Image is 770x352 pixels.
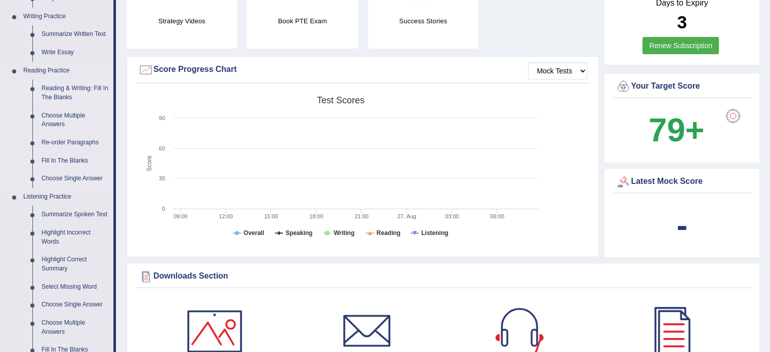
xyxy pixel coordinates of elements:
text: 90 [159,115,165,121]
tspan: Writing [334,229,354,237]
a: Reading & Writing: Fill In The Blanks [37,80,113,106]
a: Choose Multiple Answers [37,314,113,341]
a: Renew Subscription [642,37,719,54]
text: 09:00 [174,213,188,219]
a: Highlight Correct Summary [37,251,113,278]
a: Choose Multiple Answers [37,107,113,134]
a: Re-order Paragraphs [37,134,113,152]
tspan: Listening [421,229,448,237]
text: 15:00 [264,213,278,219]
h4: Strategy Videos [127,16,237,26]
div: Latest Mock Score [616,174,748,189]
div: Score Progress Chart [138,62,587,77]
a: Listening Practice [19,188,113,206]
b: 3 [677,12,686,32]
tspan: 27. Aug [397,213,416,219]
a: Highlight Incorrect Words [37,224,113,251]
text: 06:00 [490,213,504,219]
text: 03:00 [445,213,459,219]
h4: Book PTE Exam [247,16,357,26]
text: 12:00 [219,213,233,219]
text: 60 [159,145,165,151]
a: Summarize Written Text [37,25,113,44]
div: Your Target Score [616,79,748,94]
h4: Success Stories [368,16,478,26]
tspan: Speaking [286,229,312,237]
text: 0 [162,206,165,212]
a: Choose Single Answer [37,170,113,188]
tspan: Score [146,155,153,172]
a: Fill In The Blanks [37,152,113,170]
b: - [676,207,687,244]
b: 79+ [649,111,704,148]
tspan: Overall [244,229,264,237]
a: Summarize Spoken Text [37,206,113,224]
text: 21:00 [354,213,369,219]
a: Writing Practice [19,8,113,26]
a: Choose Single Answer [37,296,113,314]
text: 30 [159,175,165,181]
tspan: Reading [377,229,400,237]
div: Downloads Section [138,269,748,284]
tspan: Test scores [317,95,364,105]
a: Reading Practice [19,62,113,80]
text: 18:00 [309,213,323,219]
a: Write Essay [37,44,113,62]
a: Select Missing Word [37,278,113,296]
